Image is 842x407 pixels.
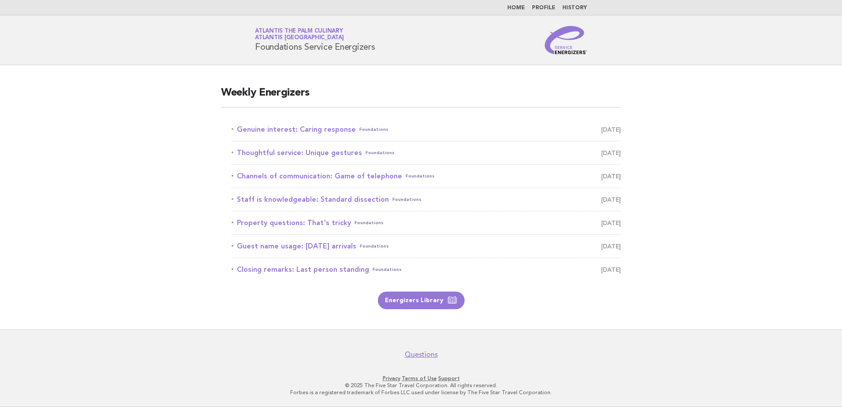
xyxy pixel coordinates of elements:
[601,147,621,159] span: [DATE]
[360,240,389,252] span: Foundations
[151,389,691,396] p: Forbes is a registered trademark of Forbes LLC used under license by The Five Star Travel Corpora...
[545,26,587,54] img: Service Energizers
[405,350,438,359] a: Questions
[232,217,621,229] a: Property questions: That's trickyFoundations [DATE]
[507,5,525,11] a: Home
[438,375,460,381] a: Support
[359,123,388,136] span: Foundations
[255,29,375,52] h1: Foundations Service Energizers
[355,217,384,229] span: Foundations
[232,147,621,159] a: Thoughtful service: Unique gesturesFoundations [DATE]
[255,28,344,41] a: Atlantis The Palm CulinaryAtlantis [GEOGRAPHIC_DATA]
[532,5,555,11] a: Profile
[232,263,621,276] a: Closing remarks: Last person standingFoundations [DATE]
[221,86,621,107] h2: Weekly Energizers
[378,292,465,309] a: Energizers Library
[151,375,691,382] p: · ·
[562,5,587,11] a: History
[601,193,621,206] span: [DATE]
[383,375,400,381] a: Privacy
[255,35,344,41] span: Atlantis [GEOGRAPHIC_DATA]
[151,382,691,389] p: © 2025 The Five Star Travel Corporation. All rights reserved.
[366,147,395,159] span: Foundations
[402,375,437,381] a: Terms of Use
[373,263,402,276] span: Foundations
[601,123,621,136] span: [DATE]
[406,170,435,182] span: Foundations
[232,123,621,136] a: Genuine interest: Caring responseFoundations [DATE]
[601,263,621,276] span: [DATE]
[601,170,621,182] span: [DATE]
[392,193,421,206] span: Foundations
[601,240,621,252] span: [DATE]
[601,217,621,229] span: [DATE]
[232,240,621,252] a: Guest name usage: [DATE] arrivalsFoundations [DATE]
[232,170,621,182] a: Channels of communication: Game of telephoneFoundations [DATE]
[232,193,621,206] a: Staff is knowledgeable: Standard dissectionFoundations [DATE]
